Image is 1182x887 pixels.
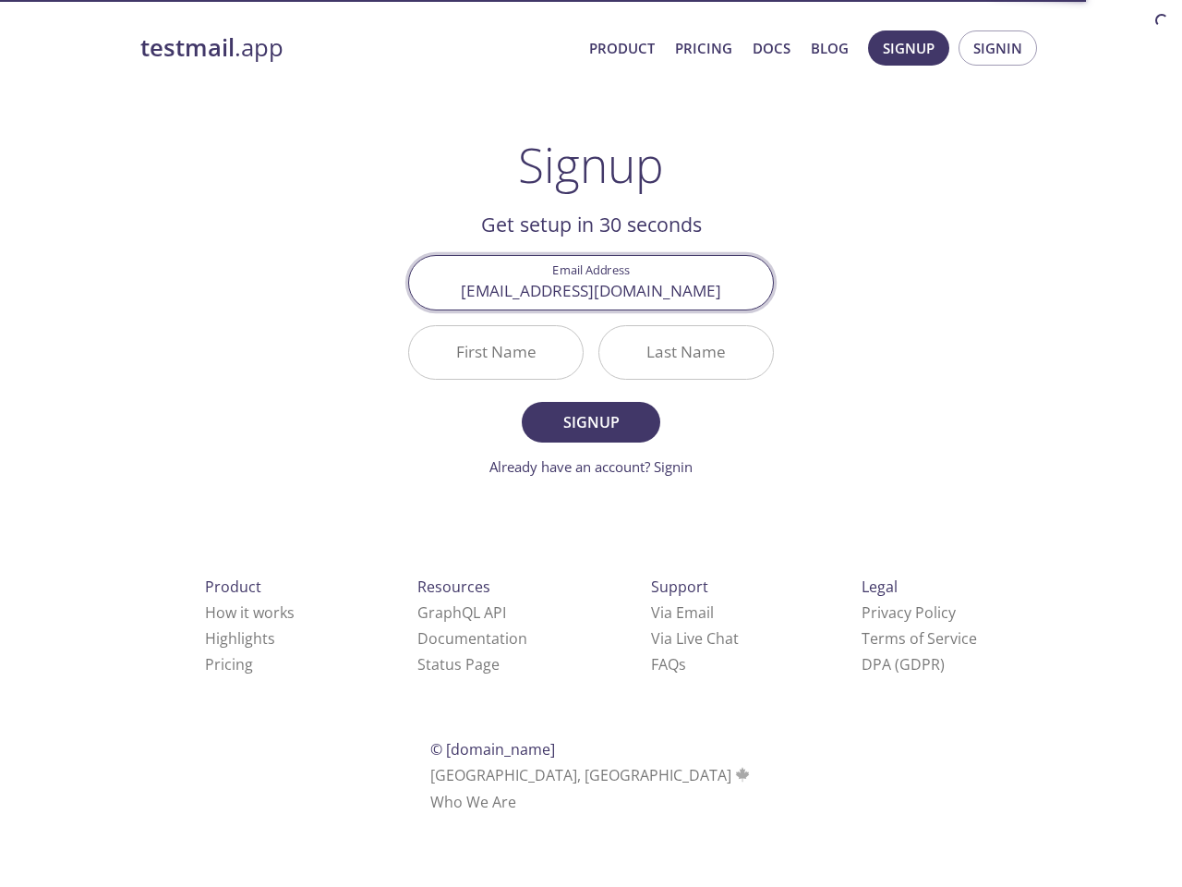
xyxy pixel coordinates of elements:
[522,402,660,443] button: Signup
[205,654,253,674] a: Pricing
[868,30,949,66] button: Signup
[408,209,774,240] h2: Get setup in 30 seconds
[518,137,664,192] h1: Signup
[753,36,790,60] a: Docs
[542,409,640,435] span: Signup
[651,602,714,623] a: Via Email
[205,577,261,597] span: Product
[675,36,732,60] a: Pricing
[862,628,977,649] a: Terms of Service
[959,30,1037,66] button: Signin
[430,765,753,785] span: [GEOGRAPHIC_DATA], [GEOGRAPHIC_DATA]
[811,36,849,60] a: Blog
[679,654,686,674] span: s
[430,792,516,812] a: Who We Are
[651,628,739,649] a: Via Live Chat
[417,602,506,623] a: GraphQL API
[205,628,275,649] a: Highlights
[862,654,945,674] a: DPA (GDPR)
[489,457,693,476] a: Already have an account? Signin
[589,36,655,60] a: Product
[417,577,490,597] span: Resources
[417,654,500,674] a: Status Page
[205,602,295,623] a: How it works
[883,36,935,60] span: Signup
[651,654,686,674] a: FAQ
[651,577,708,597] span: Support
[140,32,574,64] a: testmail.app
[417,628,527,649] a: Documentation
[862,602,956,623] a: Privacy Policy
[973,36,1022,60] span: Signin
[140,31,235,64] strong: testmail
[862,577,898,597] span: Legal
[430,739,555,759] span: © [DOMAIN_NAME]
